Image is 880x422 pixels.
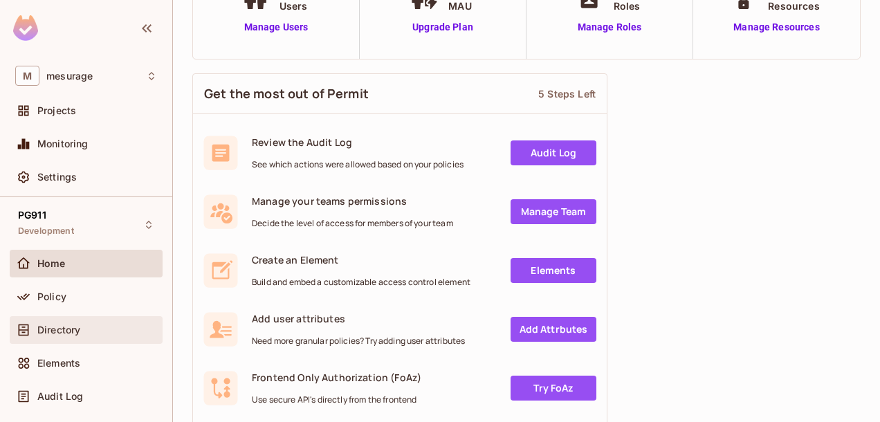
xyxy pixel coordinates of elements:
span: Decide the level of access for members of your team [252,218,453,229]
span: PG911 [18,210,46,221]
span: Need more granular policies? Try adding user attributes [252,336,465,347]
span: Use secure API's directly from the frontend [252,394,421,405]
span: Workspace: mesurage [46,71,93,82]
a: Manage Team [511,199,596,224]
span: M [15,66,39,86]
span: Add user attributes [252,312,465,325]
a: Audit Log [511,140,596,165]
span: Policy [37,291,66,302]
span: Audit Log [37,391,83,402]
span: Get the most out of Permit [204,85,369,102]
span: Settings [37,172,77,183]
a: Manage Roles [572,20,648,35]
span: See which actions were allowed based on your policies [252,159,464,170]
span: Review the Audit Log [252,136,464,149]
a: Elements [511,258,596,283]
span: Frontend Only Authorization (FoAz) [252,371,421,384]
span: Manage your teams permissions [252,194,453,208]
a: Manage Resources [726,20,826,35]
span: Create an Element [252,253,470,266]
span: Home [37,258,66,269]
span: Projects [37,105,76,116]
span: Build and embed a customizable access control element [252,277,470,288]
span: Development [18,226,74,237]
span: Elements [37,358,80,369]
img: SReyMgAAAABJRU5ErkJggg== [13,15,38,41]
div: 5 Steps Left [538,87,596,100]
a: Manage Users [238,20,315,35]
span: Directory [37,324,80,336]
a: Try FoAz [511,376,596,401]
a: Upgrade Plan [407,20,478,35]
span: Monitoring [37,138,89,149]
a: Add Attrbutes [511,317,596,342]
